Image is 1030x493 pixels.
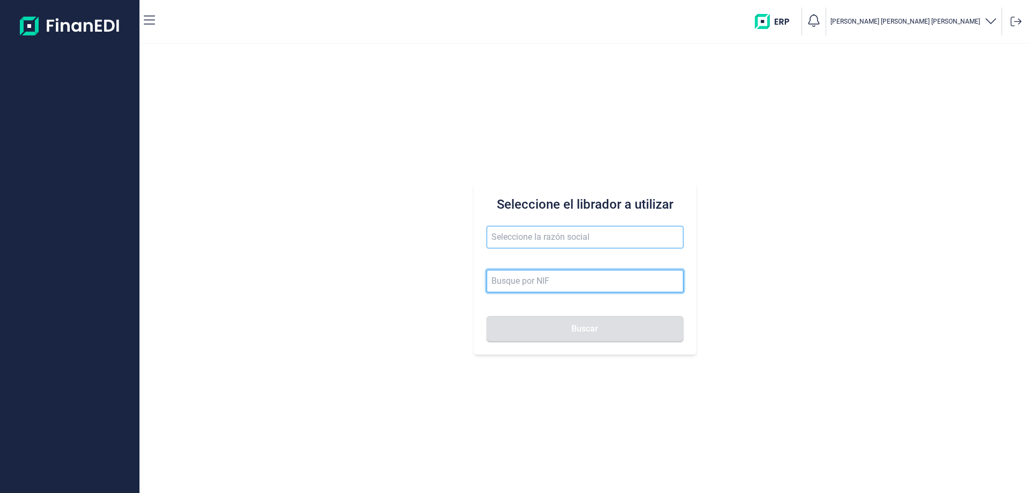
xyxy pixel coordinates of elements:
[20,9,120,43] img: Logo de aplicación
[487,270,683,292] input: Busque por NIF
[487,196,683,213] h3: Seleccione el librador a utilizar
[487,316,683,342] button: Buscar
[487,226,683,248] input: Seleccione la razón social
[830,17,980,26] p: [PERSON_NAME] [PERSON_NAME] [PERSON_NAME]
[571,325,598,333] span: Buscar
[755,14,797,29] img: erp
[830,14,997,30] button: [PERSON_NAME] [PERSON_NAME] [PERSON_NAME]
